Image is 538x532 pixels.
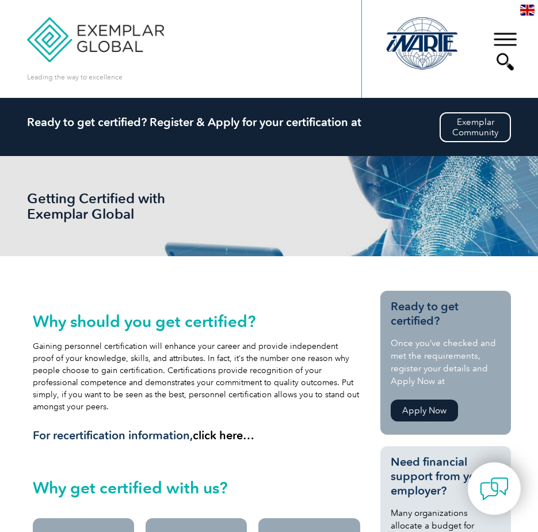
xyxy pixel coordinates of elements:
[27,115,512,129] h2: Ready to get certified? Register & Apply for your certification at
[391,455,501,498] h3: Need financial support from your employer?
[391,299,501,328] h3: Ready to get certified?
[193,428,254,442] a: click here…
[33,428,360,443] h3: For recertification information,
[33,312,360,330] h2: Why should you get certified?
[391,337,501,387] p: Once you’ve checked and met the requirements, register your details and Apply Now at
[440,112,511,142] a: ExemplarCommunity
[480,474,509,503] img: contact-chat.png
[520,5,535,16] img: en
[33,312,360,443] div: Gaining personnel certification will enhance your career and provide independent proof of your kn...
[391,400,458,421] a: Apply Now
[27,71,123,83] p: Leading the way to excellence
[27,191,200,222] h1: Getting Certified with Exemplar Global
[33,478,360,497] h2: Why get certified with us?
